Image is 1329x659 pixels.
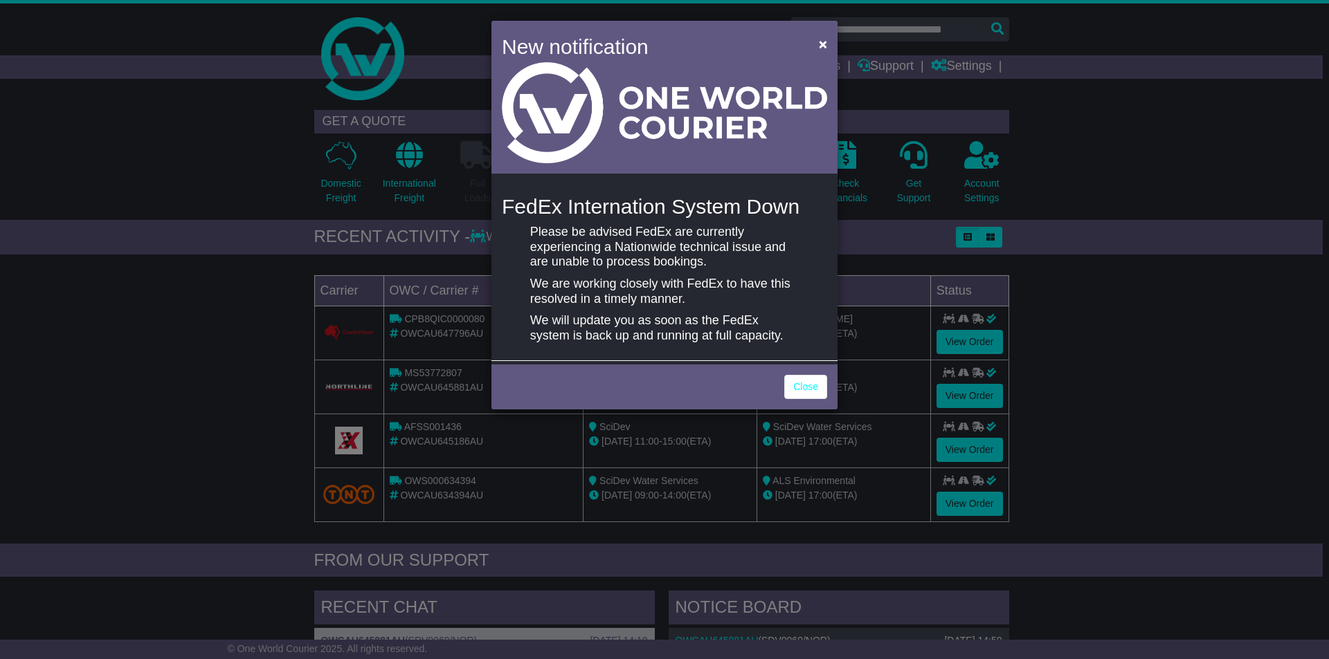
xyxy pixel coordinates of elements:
img: Light [502,62,827,163]
button: Close [812,30,834,58]
p: We will update you as soon as the FedEx system is back up and running at full capacity. [530,313,799,343]
h4: FedEx Internation System Down [502,195,827,218]
a: Close [784,375,827,399]
p: Please be advised FedEx are currently experiencing a Nationwide technical issue and are unable to... [530,225,799,270]
span: × [819,36,827,52]
h4: New notification [502,31,799,62]
p: We are working closely with FedEx to have this resolved in a timely manner. [530,277,799,306]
